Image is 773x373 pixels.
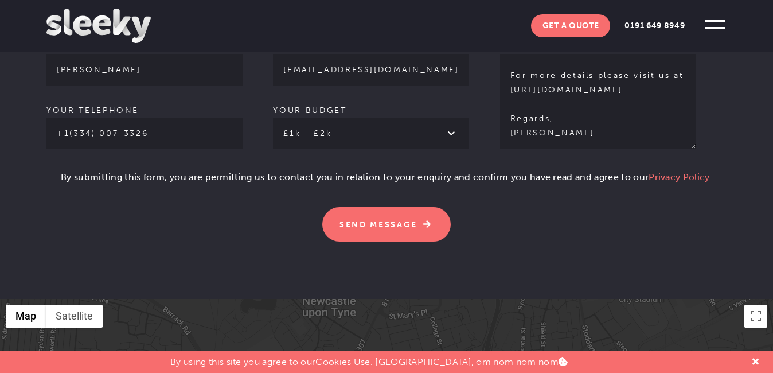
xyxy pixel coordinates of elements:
[613,14,696,37] a: 0191 649 8949
[46,106,243,138] label: Your telephone
[6,305,46,328] button: Show street map
[649,172,709,182] a: Privacy Policy
[273,54,469,86] input: Your email
[273,106,469,138] label: Your budget
[315,356,370,367] a: Cookies Use
[273,42,469,75] label: Your email
[46,42,243,75] label: Your name
[500,42,696,168] label: Your message
[273,118,469,149] select: Your budget
[322,207,451,242] input: Send Message
[744,305,767,328] button: Toggle fullscreen view
[170,351,568,367] p: By using this site you agree to our . [GEOGRAPHIC_DATA], om nom nom nom
[46,9,151,43] img: Sleeky Web Design Newcastle
[46,118,243,149] input: Your telephone
[46,54,243,86] input: Your name
[46,305,103,328] button: Show satellite imagery
[46,170,727,193] p: By submitting this form, you are permitting us to contact you in relation to your enquiry and con...
[500,54,696,149] textarea: Your message
[531,14,611,37] a: Get A Quote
